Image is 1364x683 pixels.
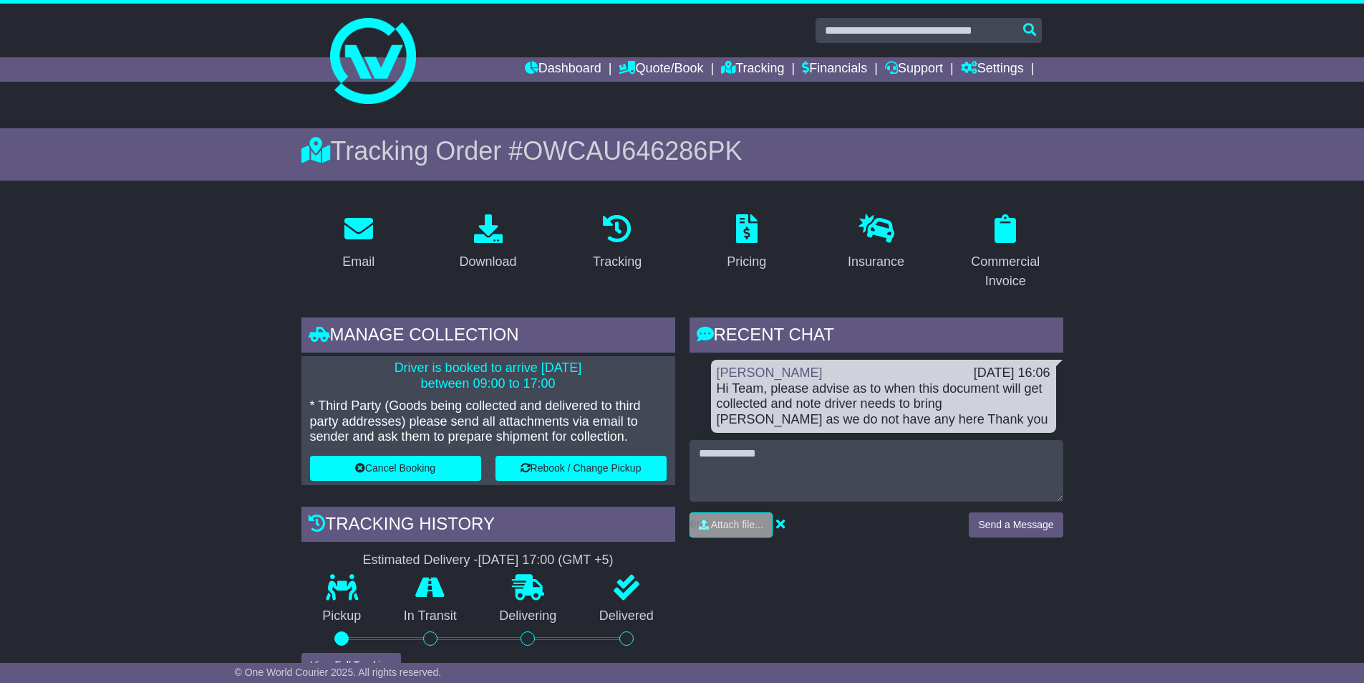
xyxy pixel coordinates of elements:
[478,553,614,568] div: [DATE] 17:00 (GMT +5)
[523,136,742,166] span: OWCAU646286PK
[525,57,601,82] a: Dashboard
[301,135,1063,166] div: Tracking Order #
[948,209,1063,296] a: Commercial Invoice
[310,456,481,481] button: Cancel Booking
[342,252,374,272] div: Email
[333,209,384,277] a: Email
[717,209,775,277] a: Pricing
[495,456,667,481] button: Rebook / Change Pickup
[478,608,579,624] p: Delivering
[802,57,867,82] a: Financials
[593,252,642,272] div: Tracking
[310,398,667,445] p: * Third Party (Goods being collected and delivered to third party addresses) please send all atta...
[301,608,383,624] p: Pickup
[301,317,675,356] div: Manage collection
[301,553,675,568] div: Estimated Delivery -
[301,653,401,678] button: View Full Tracking
[717,366,823,380] a: [PERSON_NAME]
[717,381,1050,428] div: Hi Team, please advise as to when this document will get collected and note driver needs to bring...
[969,512,1063,538] button: Send a Message
[690,317,1063,356] div: RECENT CHAT
[619,57,703,82] a: Quote/Book
[727,252,766,272] div: Pricing
[578,608,675,624] p: Delivered
[961,57,1024,82] a: Settings
[301,507,675,545] div: Tracking history
[382,608,478,624] p: In Transit
[459,252,516,272] div: Download
[584,209,651,277] a: Tracking
[310,360,667,391] p: Driver is booked to arrive [DATE] between 09:00 to 17:00
[848,252,904,272] div: Insurance
[974,366,1050,381] div: [DATE] 16:06
[450,209,526,277] a: Download
[957,252,1054,291] div: Commercial Invoice
[885,57,943,82] a: Support
[721,57,784,82] a: Tracking
[838,209,914,277] a: Insurance
[235,667,442,678] span: © One World Courier 2025. All rights reserved.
